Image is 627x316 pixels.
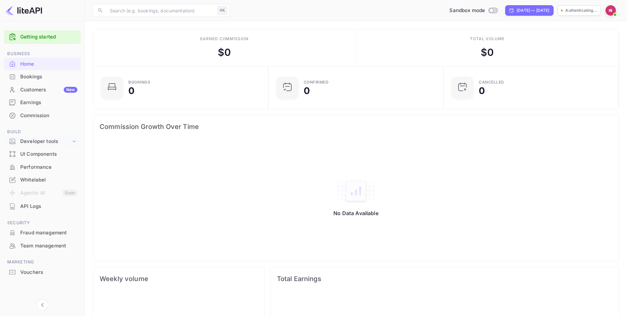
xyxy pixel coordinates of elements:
div: Total volume [470,36,505,42]
div: Confirmed [304,80,329,84]
span: Total Earnings [277,274,612,284]
img: Idan Solimani [605,5,616,16]
div: API Logs [20,203,77,210]
p: No Data Available [333,210,378,216]
div: UI Components [20,150,77,158]
a: API Logs [4,200,81,212]
button: Collapse navigation [37,299,48,311]
a: Earnings [4,96,81,108]
div: Getting started [4,30,81,44]
img: empty-state-table2.svg [336,177,376,205]
a: UI Components [4,148,81,160]
a: Fraud management [4,227,81,239]
div: Bookings [20,73,77,81]
div: Bookings [128,80,150,84]
div: Developer tools [4,136,81,147]
div: $ 0 [218,45,231,60]
div: Performance [4,161,81,174]
div: Earnings [20,99,77,106]
a: Performance [4,161,81,173]
div: Developer tools [20,138,71,145]
span: Security [4,219,81,227]
p: Authenticating... [565,8,597,13]
div: 0 [128,86,135,95]
div: Commission [20,112,77,119]
span: Build [4,128,81,135]
div: 0 [304,86,310,95]
div: API Logs [4,200,81,213]
a: Commission [4,109,81,121]
a: Whitelabel [4,174,81,186]
div: Team management [20,242,77,250]
input: Search (e.g. bookings, documentation) [106,4,215,17]
a: Team management [4,240,81,252]
div: New [64,87,77,93]
div: Earnings [4,96,81,109]
div: UI Components [4,148,81,161]
a: Bookings [4,71,81,83]
div: [DATE] — [DATE] [517,8,549,13]
span: Business [4,50,81,57]
div: Customers [20,86,77,94]
div: Whitelabel [20,176,77,184]
a: CustomersNew [4,84,81,96]
span: Marketing [4,259,81,266]
a: Getting started [20,33,77,41]
div: Click to change the date range period [505,5,554,16]
div: Whitelabel [4,174,81,186]
div: 0 [479,86,485,95]
div: CANCELLED [479,80,504,84]
div: Performance [20,164,77,171]
div: $ 0 [481,45,494,60]
span: Sandbox mode [449,7,485,14]
div: Earned commission [200,36,249,42]
div: ⌘K [217,6,227,15]
div: Home [20,60,77,68]
div: Vouchers [4,266,81,279]
div: Fraud management [20,229,77,237]
div: Home [4,58,81,71]
div: Vouchers [20,269,77,276]
span: Weekly volume [100,274,258,284]
div: Team management [4,240,81,252]
img: LiteAPI logo [5,5,42,16]
span: Commission Growth Over Time [100,121,612,132]
a: Vouchers [4,266,81,278]
div: Switch to Production mode [447,7,500,14]
a: Home [4,58,81,70]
